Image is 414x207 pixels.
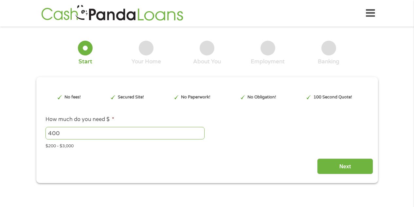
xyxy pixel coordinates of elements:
div: About You [193,58,221,65]
label: How much do you need $ [45,116,114,123]
p: No Paperwork! [181,94,210,100]
div: Start [79,58,92,65]
div: $200 - $3,000 [45,141,368,150]
p: No Obligation! [247,94,276,100]
p: Secured Site! [118,94,144,100]
div: Your Home [132,58,161,65]
p: No fees! [64,94,81,100]
input: Next [317,158,373,175]
p: 100 Second Quote! [314,94,352,100]
div: Employment [251,58,285,65]
div: Banking [318,58,339,65]
img: GetLoanNow Logo [39,4,185,23]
